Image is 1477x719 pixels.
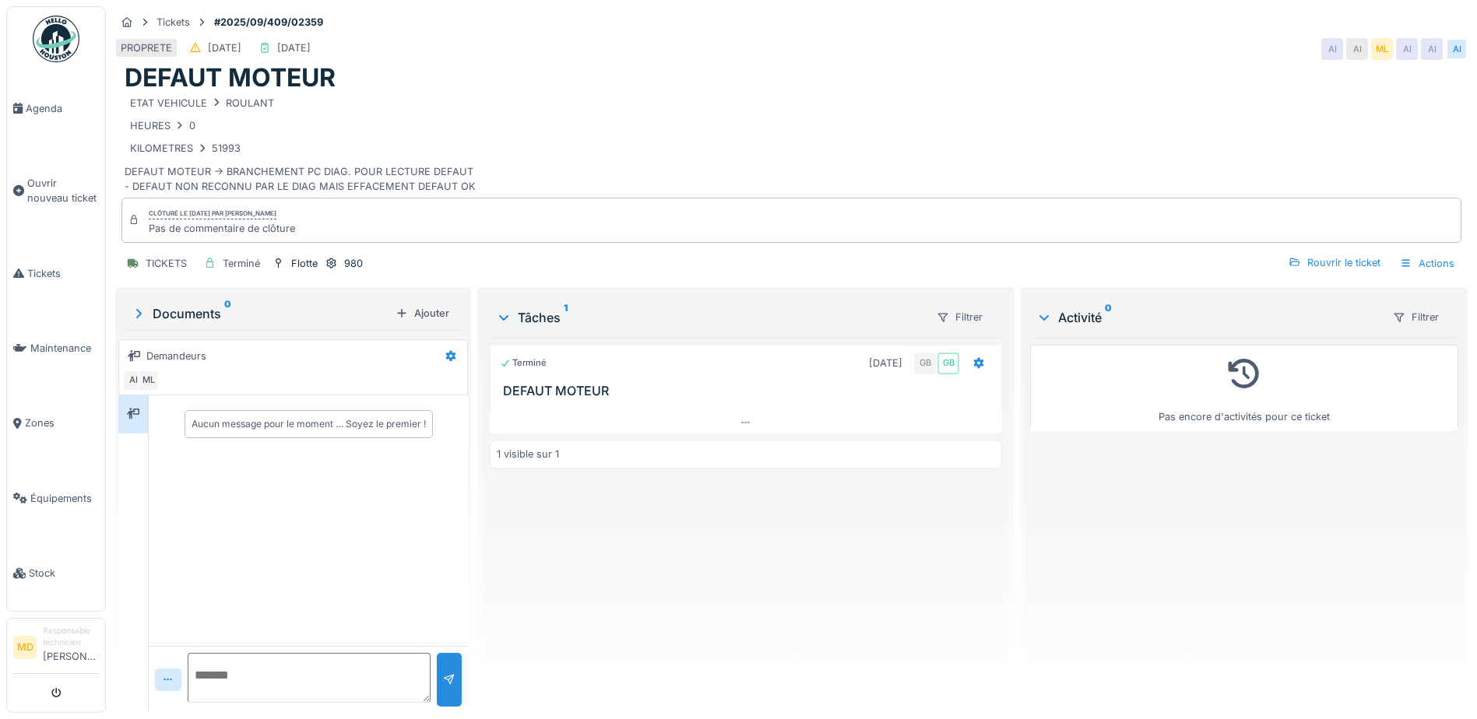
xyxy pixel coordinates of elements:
div: Pas encore d'activités pour ce ticket [1040,352,1448,424]
div: Tickets [156,15,190,30]
div: ML [138,370,160,391]
a: MD Responsable technicien[PERSON_NAME] [13,625,99,674]
sup: 0 [1105,308,1112,327]
div: [DATE] [277,40,311,55]
div: Aucun message pour le moment … Soyez le premier ! [192,417,426,431]
div: Activité [1036,308,1380,327]
div: AI [1321,38,1343,60]
div: GB [937,352,959,374]
span: Équipements [30,491,99,506]
div: AI [1421,38,1443,60]
div: Filtrer [930,306,990,328]
div: ETAT VEHICULE ROULANT [130,96,274,110]
div: Flotte [291,256,318,271]
div: Tâches [496,308,923,327]
span: Stock [29,566,99,580]
div: Terminé [500,356,547,370]
div: [DATE] [208,40,241,55]
div: TICKETS [146,256,187,271]
div: Documents [131,304,389,323]
a: Ouvrir nouveau ticket [7,146,105,236]
div: KILOMETRES 51993 [130,141,241,156]
li: MD [13,636,37,659]
div: AI [1396,38,1418,60]
div: AI [122,370,144,391]
div: Terminé [223,256,260,271]
div: Filtrer [1386,306,1446,328]
span: Ouvrir nouveau ticket [27,176,99,205]
a: Stock [7,536,105,611]
div: Clôturé le [DATE] par [PERSON_NAME] [149,209,276,219]
h3: DEFAUT MOTEUR [503,384,995,398]
span: Agenda [26,101,99,116]
sup: 0 [224,304,231,323]
a: Équipements [7,461,105,535]
div: AI [1346,38,1368,60]
div: Responsable technicien [43,625,99,649]
div: Demandeurs [146,349,206,363]
div: DEFAUT MOTEUR -> BRANCHEMENT PC DIAG. POUR LECTURE DEFAUT - DEFAUT NON RECONNU PAR LE DIAG MAIS E... [125,93,1458,195]
div: 1 visible sur 1 [497,447,559,461]
sup: 1 [564,308,568,327]
span: Tickets [27,266,99,281]
div: Pas de commentaire de clôture [149,221,295,236]
img: Badge_color-CXgf-gQk.svg [33,16,79,62]
div: HEURES 0 [130,118,195,133]
div: PROPRETE [121,40,172,55]
a: Zones [7,386,105,461]
div: Ajouter [389,303,455,324]
a: Agenda [7,71,105,146]
div: GB [914,352,936,374]
div: ML [1371,38,1393,60]
div: 980 [344,256,363,271]
li: [PERSON_NAME] [43,625,99,670]
div: [DATE] [869,356,902,370]
span: Zones [25,416,99,430]
h1: DEFAUT MOTEUR [125,63,336,93]
span: Maintenance [30,341,99,356]
a: Maintenance [7,310,105,385]
div: Actions [1393,252,1461,275]
a: Tickets [7,236,105,310]
div: AI [1446,38,1468,60]
strong: #2025/09/409/02359 [208,15,329,30]
div: Rouvrir le ticket [1282,252,1387,273]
